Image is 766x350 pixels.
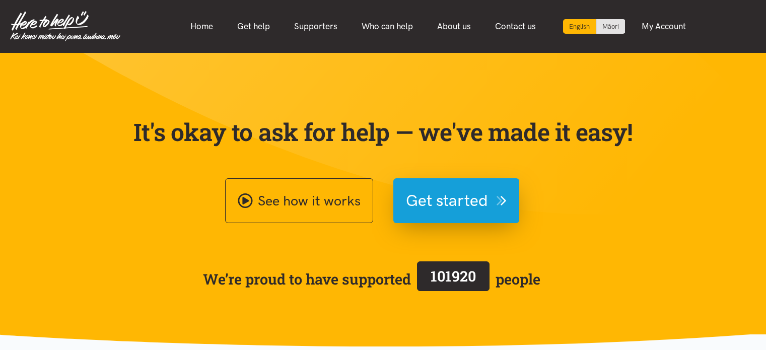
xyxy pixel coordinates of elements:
[225,16,282,37] a: Get help
[563,19,596,34] div: Current language
[282,16,350,37] a: Supporters
[406,188,488,214] span: Get started
[178,16,225,37] a: Home
[596,19,625,34] a: Switch to Te Reo Māori
[10,11,120,41] img: Home
[393,178,519,223] button: Get started
[131,117,635,147] p: It's okay to ask for help — we've made it easy!
[203,259,540,299] span: We’re proud to have supported people
[411,259,496,299] a: 101920
[225,178,373,223] a: See how it works
[425,16,483,37] a: About us
[630,16,698,37] a: My Account
[431,266,476,286] span: 101920
[563,19,625,34] div: Language toggle
[483,16,548,37] a: Contact us
[350,16,425,37] a: Who can help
